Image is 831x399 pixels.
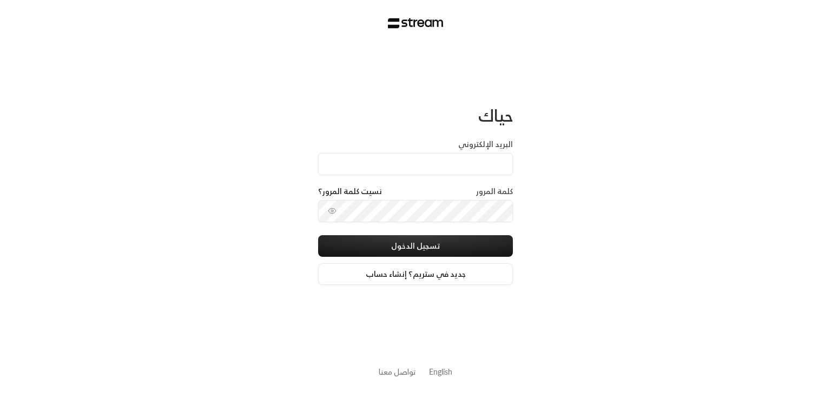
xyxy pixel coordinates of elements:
img: Stream Logo [388,18,444,29]
label: كلمة المرور [476,186,513,197]
span: حياك [478,101,513,130]
a: English [429,362,452,382]
label: البريد الإلكتروني [458,139,513,150]
a: تواصل معنا [379,365,416,378]
a: نسيت كلمة المرور؟ [318,186,382,197]
button: تسجيل الدخول [318,235,513,257]
button: toggle password visibility [324,202,341,220]
a: جديد في ستريم؟ إنشاء حساب [318,263,513,285]
button: تواصل معنا [379,366,416,377]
